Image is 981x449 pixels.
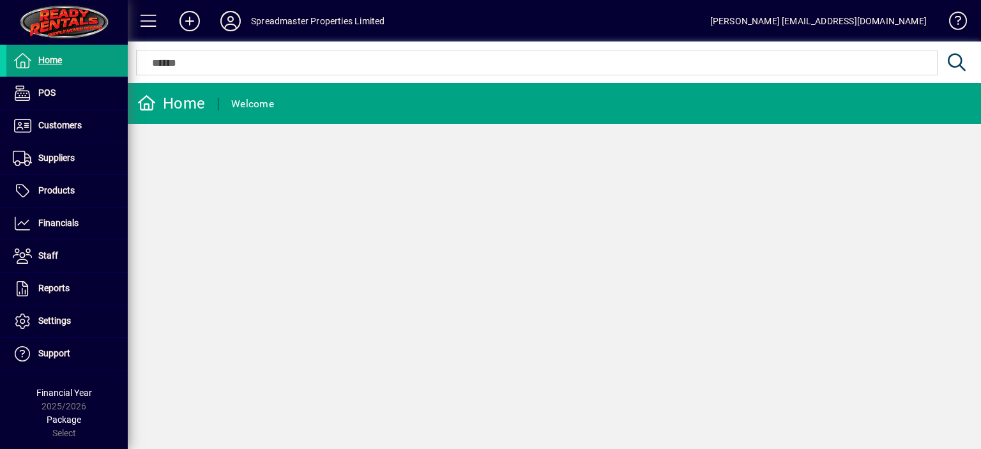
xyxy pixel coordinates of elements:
span: Settings [38,316,71,326]
div: Spreadmaster Properties Limited [251,11,384,31]
a: Suppliers [6,142,128,174]
span: Reports [38,283,70,293]
span: Home [38,55,62,65]
span: Suppliers [38,153,75,163]
div: Home [137,93,205,114]
a: Financials [6,208,128,240]
div: [PERSON_NAME] [EMAIL_ADDRESS][DOMAIN_NAME] [710,11,927,31]
span: Support [38,348,70,358]
span: Staff [38,250,58,261]
div: Welcome [231,94,274,114]
a: Settings [6,305,128,337]
a: Knowledge Base [939,3,965,44]
button: Add [169,10,210,33]
a: Customers [6,110,128,142]
a: Support [6,338,128,370]
span: Package [47,415,81,425]
span: Financial Year [36,388,92,398]
a: Reports [6,273,128,305]
a: Products [6,175,128,207]
span: POS [38,88,56,98]
button: Profile [210,10,251,33]
a: POS [6,77,128,109]
span: Products [38,185,75,195]
span: Financials [38,218,79,228]
span: Customers [38,120,82,130]
a: Staff [6,240,128,272]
